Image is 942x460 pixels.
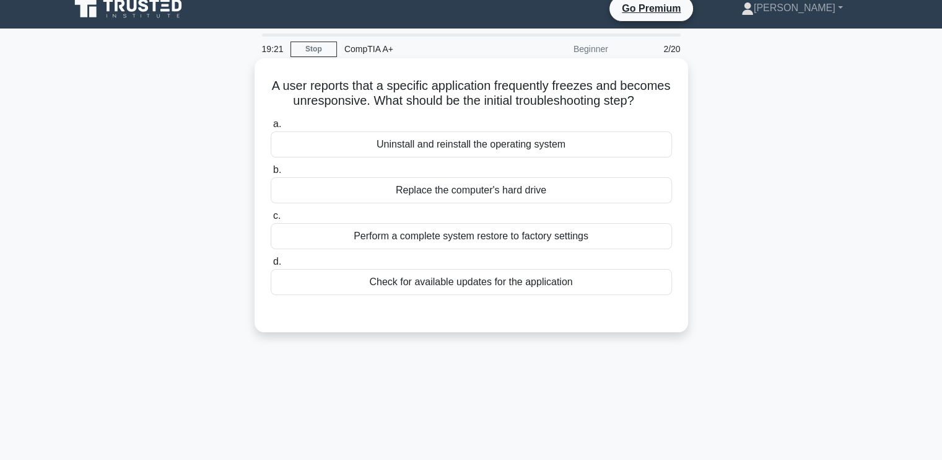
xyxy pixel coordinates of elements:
[255,37,290,61] div: 19:21
[337,37,507,61] div: CompTIA A+
[271,269,672,295] div: Check for available updates for the application
[271,131,672,157] div: Uninstall and reinstall the operating system
[271,223,672,249] div: Perform a complete system restore to factory settings
[271,177,672,203] div: Replace the computer's hard drive
[273,164,281,175] span: b.
[507,37,616,61] div: Beginner
[273,210,281,221] span: c.
[616,37,688,61] div: 2/20
[273,118,281,129] span: a.
[290,42,337,57] a: Stop
[614,1,688,16] a: Go Premium
[273,256,281,267] span: d.
[269,78,673,109] h5: A user reports that a specific application frequently freezes and becomes unresponsive. What shou...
